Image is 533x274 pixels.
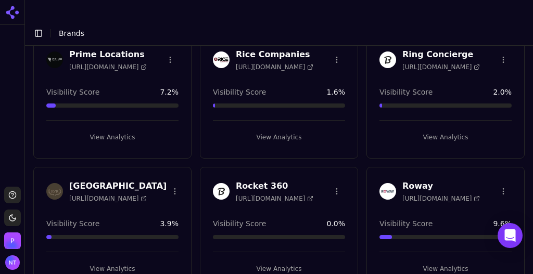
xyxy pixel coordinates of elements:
span: Visibility Score [46,87,99,97]
span: 9.6 % [493,218,512,229]
button: View Analytics [379,129,512,146]
button: Open organization switcher [4,232,21,249]
h3: Prime Locations [69,48,147,61]
span: [URL][DOMAIN_NAME] [69,194,147,203]
span: [URL][DOMAIN_NAME] [69,63,147,71]
h3: Ring Concierge [402,48,480,61]
span: [URL][DOMAIN_NAME] [236,63,313,71]
img: Ring Concierge [379,51,396,68]
h3: [GEOGRAPHIC_DATA] [69,180,167,192]
span: Visibility Score [46,218,99,229]
span: Visibility Score [213,87,266,97]
span: Brands [59,29,84,37]
h3: Rocket 360 [236,180,313,192]
span: Visibility Score [379,87,433,97]
img: Perrill [4,232,21,249]
button: View Analytics [46,129,179,146]
span: Visibility Score [213,218,266,229]
span: 0.0 % [326,218,345,229]
span: [URL][DOMAIN_NAME] [402,63,480,71]
h3: Roway [402,180,480,192]
img: Rice Companies [213,51,230,68]
img: Prime Locations [46,51,63,68]
span: Visibility Score [379,218,433,229]
img: Riverview Ranch [46,183,63,200]
button: View Analytics [213,129,345,146]
div: Open Intercom Messenger [498,223,523,248]
nav: breadcrumb [59,28,84,38]
img: Roway [379,183,396,200]
h3: Rice Companies [236,48,313,61]
span: 1.6 % [326,87,345,97]
span: 7.2 % [160,87,179,97]
img: Nate Tower [5,255,20,270]
span: 2.0 % [493,87,512,97]
span: 3.9 % [160,218,179,229]
button: Open user button [5,255,20,270]
span: [URL][DOMAIN_NAME] [236,194,313,203]
span: [URL][DOMAIN_NAME] [402,194,480,203]
img: Rocket 360 [213,183,230,200]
